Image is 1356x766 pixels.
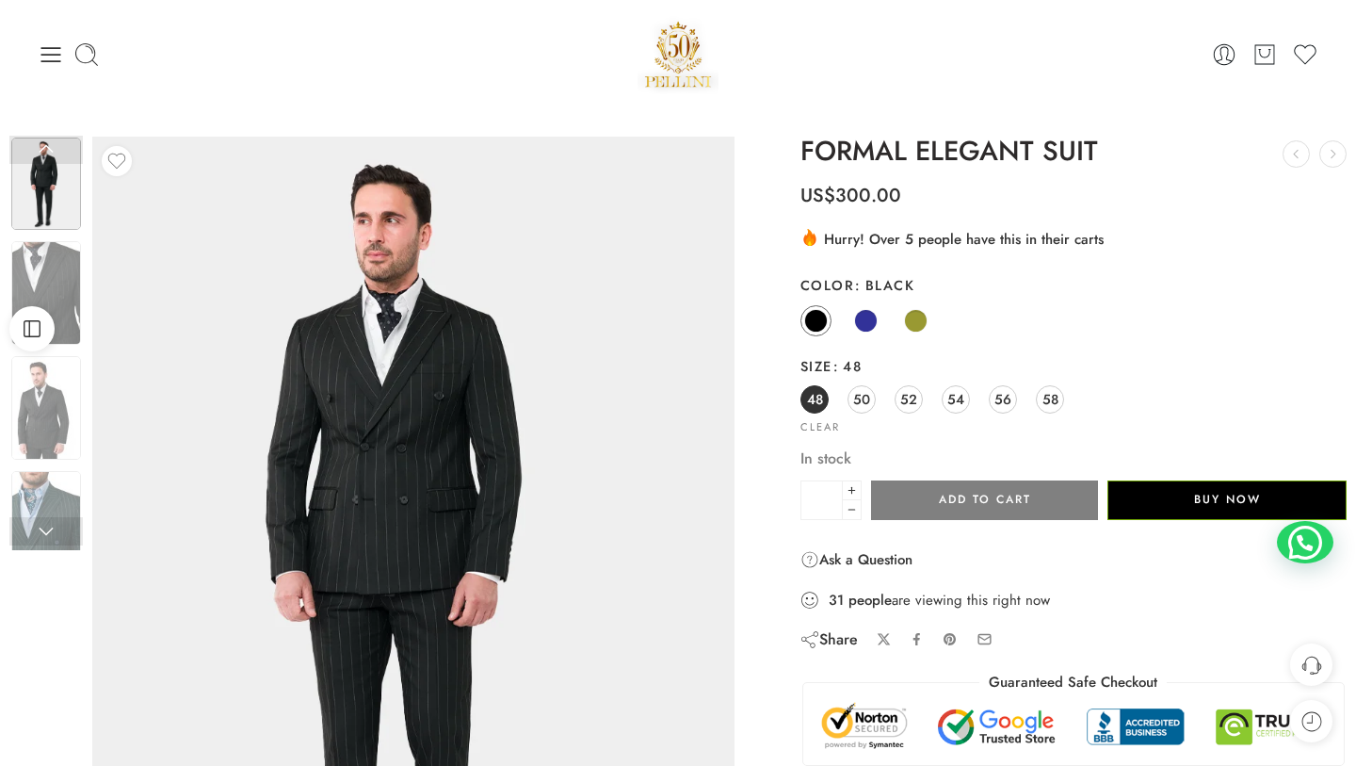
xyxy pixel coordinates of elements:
strong: 31 [829,591,844,610]
span: 54 [947,386,964,412]
a: 48 [800,385,829,414]
a: Share on X [877,632,891,646]
button: Buy Now [1107,481,1347,520]
a: 52 [895,385,923,414]
button: Add to cart [871,481,1098,520]
a: 58 [1036,385,1064,414]
a: Ask a Question [800,548,912,571]
a: Share on Facebook [910,632,924,646]
a: 56 [989,385,1017,414]
span: 52 [900,386,917,412]
a: 50 [847,385,876,414]
div: are viewing this right now [800,590,1347,611]
a: Pin on Pinterest [943,632,958,647]
a: Email to your friends [977,631,993,647]
span: 56 [994,386,1011,412]
label: Size [800,357,1347,376]
span: 58 [1042,386,1058,412]
img: Artboard 2 [11,471,81,575]
span: 50 [853,386,870,412]
img: Artboard 2 [11,356,81,460]
legend: Guaranteed Safe Checkout [979,673,1167,693]
bdi: 300.00 [800,182,901,209]
img: Artboard 2 [11,241,81,345]
img: Trust [817,702,1330,752]
a: Clear options [800,422,840,432]
div: Hurry! Over 5 people have this in their carts [800,227,1347,250]
div: Share [800,629,858,650]
a: 54 [942,385,970,414]
a: Wishlist [1292,41,1318,68]
h1: FORMAL ELEGANT SUIT [800,137,1347,167]
input: Product quantity [800,481,843,520]
span: 48 [832,356,862,376]
img: Pellini [638,14,718,94]
span: Black [854,275,914,295]
strong: people [848,591,892,610]
p: In stock [800,447,1347,471]
a: Login / Register [1211,41,1237,68]
span: 48 [807,386,823,412]
a: Cart [1251,41,1278,68]
label: Color [800,276,1347,295]
img: Artboard 2 [11,138,81,230]
span: US$ [800,182,835,209]
a: Pellini - [638,14,718,94]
